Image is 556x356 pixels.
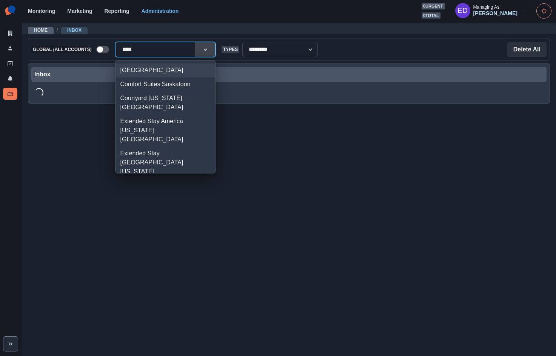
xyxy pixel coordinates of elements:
a: Inbox [3,88,17,100]
a: Monitoring [28,8,55,14]
nav: breadcrumb [28,26,88,34]
div: Elizabeth Dempsey [457,2,468,20]
div: [PERSON_NAME] [473,10,517,17]
a: Users [3,42,17,54]
span: / [57,26,58,34]
a: Clients [3,27,17,39]
button: Toggle Mode [536,3,551,19]
div: [GEOGRAPHIC_DATA] [116,63,215,77]
a: Notifications [3,73,17,85]
span: Types [222,46,239,53]
div: Comfort Suites Saskatoon [116,77,215,91]
span: 0 total [422,12,440,19]
div: Managing As [473,5,499,10]
a: Reporting [104,8,129,14]
a: Marketing [67,8,92,14]
div: Extended Stay America [US_STATE][GEOGRAPHIC_DATA] [116,114,215,146]
div: Inbox [34,70,544,79]
a: Draft Posts [3,57,17,70]
div: Courtyard [US_STATE][GEOGRAPHIC_DATA] [116,91,215,115]
div: Extended Stay [GEOGRAPHIC_DATA] [US_STATE][GEOGRAPHIC_DATA] [PERSON_NAME][GEOGRAPHIC_DATA] [116,146,215,206]
span: Global (All Accounts) [31,46,93,53]
span: 0 urgent [422,3,445,9]
button: Managing As[PERSON_NAME] [449,3,532,18]
a: Inbox [67,28,82,33]
button: Delete All [507,42,547,57]
a: Administration [142,8,179,14]
a: Home [34,28,48,33]
button: Expand [3,336,18,351]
